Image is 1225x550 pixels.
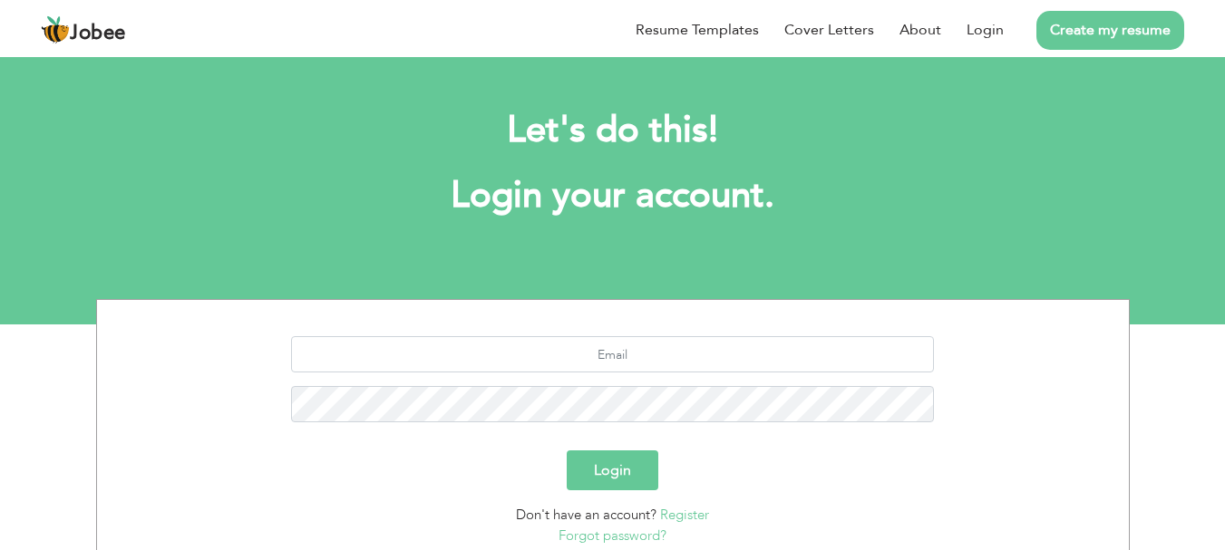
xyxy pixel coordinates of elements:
h2: Let's do this! [123,107,1103,154]
span: Don't have an account? [516,506,656,524]
h1: Login your account. [123,172,1103,219]
a: Resume Templates [636,19,759,41]
a: About [899,19,941,41]
button: Login [567,450,658,490]
a: Login [967,19,1004,41]
a: Create my resume [1036,11,1184,50]
img: jobee.io [41,15,70,44]
a: Cover Letters [784,19,874,41]
a: Register [660,506,709,524]
a: Jobee [41,15,126,44]
span: Jobee [70,24,126,43]
a: Forgot password? [559,526,666,545]
input: Email [291,336,934,372]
